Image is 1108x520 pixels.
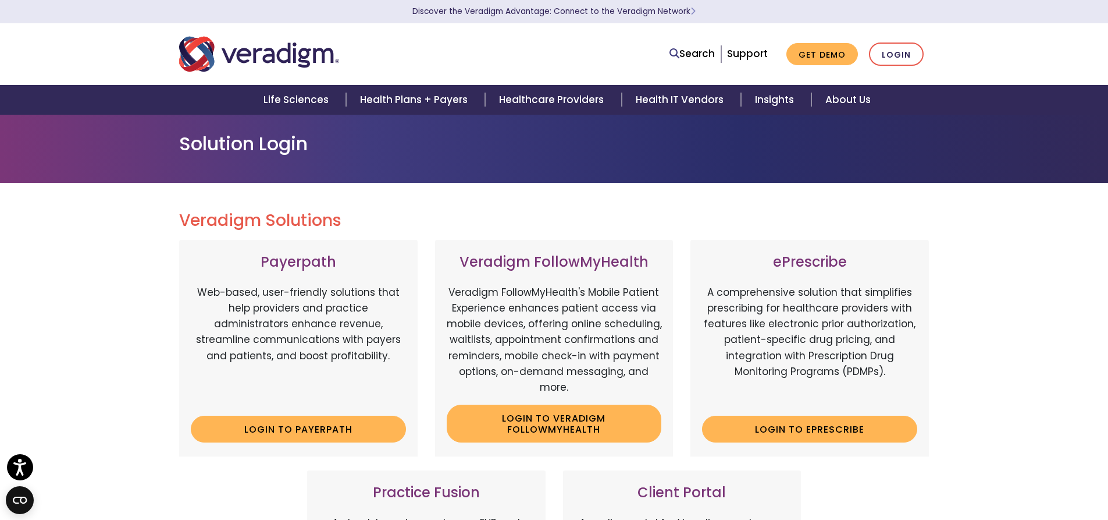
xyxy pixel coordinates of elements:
[191,285,406,407] p: Web-based, user-friendly solutions that help providers and practice administrators enhance revenu...
[702,254,917,271] h3: ePrescribe
[447,254,662,271] h3: Veradigm FollowMyHealth
[575,484,790,501] h3: Client Portal
[6,486,34,514] button: Open CMP widget
[485,85,621,115] a: Healthcare Providers
[191,254,406,271] h3: Payerpath
[702,285,917,407] p: A comprehensive solution that simplifies prescribing for healthcare providers with features like ...
[447,285,662,395] p: Veradigm FollowMyHealth's Mobile Patient Experience enhances patient access via mobile devices, o...
[669,46,715,62] a: Search
[179,35,339,73] img: Veradigm logo
[191,416,406,443] a: Login to Payerpath
[727,47,768,61] a: Support
[690,6,696,17] span: Learn More
[869,43,924,66] a: Login
[319,484,534,501] h3: Practice Fusion
[179,211,929,231] h2: Veradigm Solutions
[786,43,858,66] a: Get Demo
[447,405,662,443] a: Login to Veradigm FollowMyHealth
[741,85,811,115] a: Insights
[179,133,929,155] h1: Solution Login
[885,436,1094,506] iframe: Drift Chat Widget
[811,85,885,115] a: About Us
[622,85,741,115] a: Health IT Vendors
[412,6,696,17] a: Discover the Veradigm Advantage: Connect to the Veradigm NetworkLearn More
[702,416,917,443] a: Login to ePrescribe
[346,85,485,115] a: Health Plans + Payers
[250,85,346,115] a: Life Sciences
